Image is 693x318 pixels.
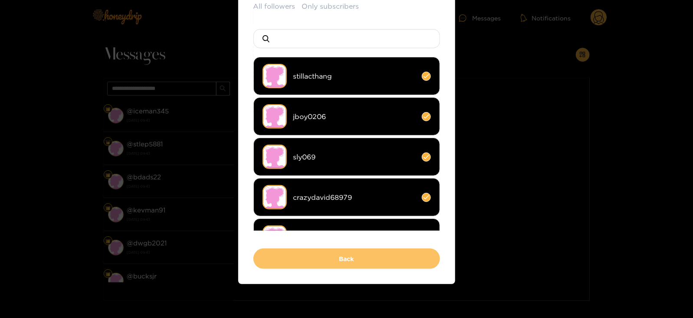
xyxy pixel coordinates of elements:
span: sly069 [293,152,415,162]
span: crazydavid68979 [293,192,415,202]
span: stillacthang [293,71,415,81]
button: All followers [253,1,296,11]
button: Back [253,248,440,269]
img: no-avatar.png [263,225,287,250]
img: no-avatar.png [263,145,287,169]
img: no-avatar.png [263,185,287,209]
button: Only subscribers [302,1,359,11]
img: no-avatar.png [263,104,287,129]
span: jboy0206 [293,112,415,122]
img: no-avatar.png [263,64,287,88]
